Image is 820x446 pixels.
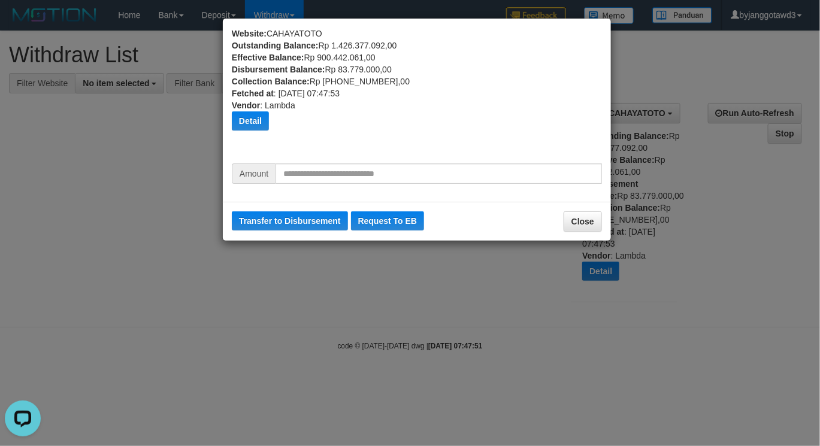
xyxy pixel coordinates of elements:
[5,5,41,41] button: Open LiveChat chat widget
[351,211,425,230] button: Request To EB
[232,28,602,163] div: CAHAYATOTO Rp 1.426.377.092,00 Rp 900.442.061,00 Rp 83.779.000,00 Rp [PHONE_NUMBER],00 : [DATE] 0...
[232,65,325,74] b: Disbursement Balance:
[232,29,267,38] b: Website:
[564,211,602,232] button: Close
[232,41,319,50] b: Outstanding Balance:
[232,77,310,86] b: Collection Balance:
[232,53,304,62] b: Effective Balance:
[232,111,269,131] button: Detail
[232,211,348,230] button: Transfer to Disbursement
[232,101,260,110] b: Vendor
[232,163,276,184] span: Amount
[232,89,274,98] b: Fetched at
